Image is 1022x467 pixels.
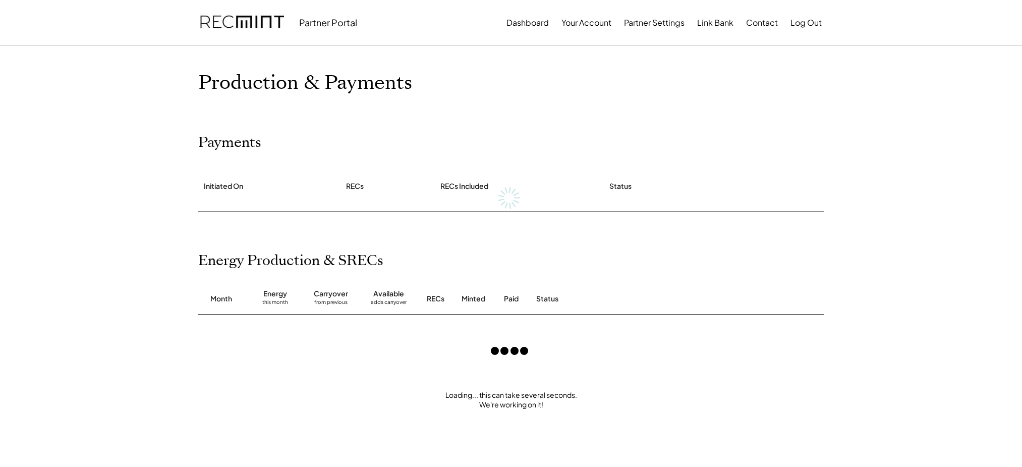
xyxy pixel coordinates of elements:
[346,181,364,191] div: RECs
[790,13,822,33] button: Log Out
[371,299,407,309] div: adds carryover
[204,181,243,191] div: Initiated On
[373,289,404,299] div: Available
[262,299,288,309] div: this month
[609,181,632,191] div: Status
[440,181,488,191] div: RECs Included
[200,6,284,40] img: recmint-logotype%403x.png
[561,13,611,33] button: Your Account
[624,13,685,33] button: Partner Settings
[299,17,357,28] div: Partner Portal
[536,294,708,304] div: Status
[314,299,348,309] div: from previous
[506,13,549,33] button: Dashboard
[198,71,824,95] h1: Production & Payments
[314,289,348,299] div: Carryover
[504,294,519,304] div: Paid
[462,294,485,304] div: Minted
[427,294,444,304] div: RECs
[198,252,383,270] h2: Energy Production & SRECs
[188,390,834,410] div: Loading... this can take several seconds. We're working on it!
[697,13,733,33] button: Link Bank
[210,294,232,304] div: Month
[746,13,778,33] button: Contact
[198,134,261,151] h2: Payments
[263,289,287,299] div: Energy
